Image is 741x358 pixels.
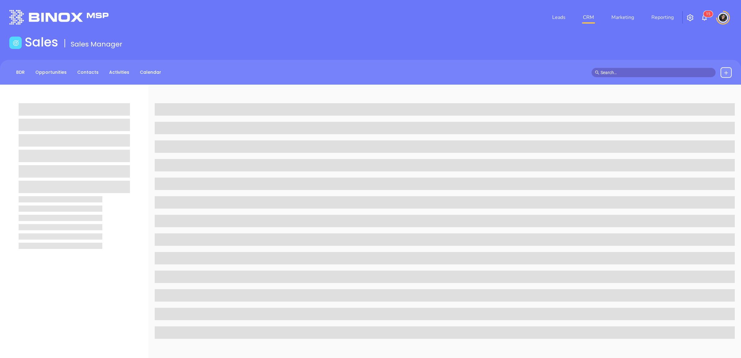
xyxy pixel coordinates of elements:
[73,67,102,77] a: Contacts
[580,11,597,24] a: CRM
[703,11,713,17] sup: 15
[595,70,599,75] span: search
[706,12,708,16] span: 1
[708,12,710,16] span: 5
[718,13,728,23] img: user
[686,14,694,21] img: iconSetting
[105,67,133,77] a: Activities
[609,11,637,24] a: Marketing
[701,14,708,21] img: iconNotification
[12,67,29,77] a: BDR
[9,10,109,24] img: logo
[25,35,58,50] h1: Sales
[649,11,676,24] a: Reporting
[32,67,70,77] a: Opportunities
[550,11,568,24] a: Leads
[71,39,122,49] span: Sales Manager
[136,67,165,77] a: Calendar
[601,69,712,76] input: Search…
